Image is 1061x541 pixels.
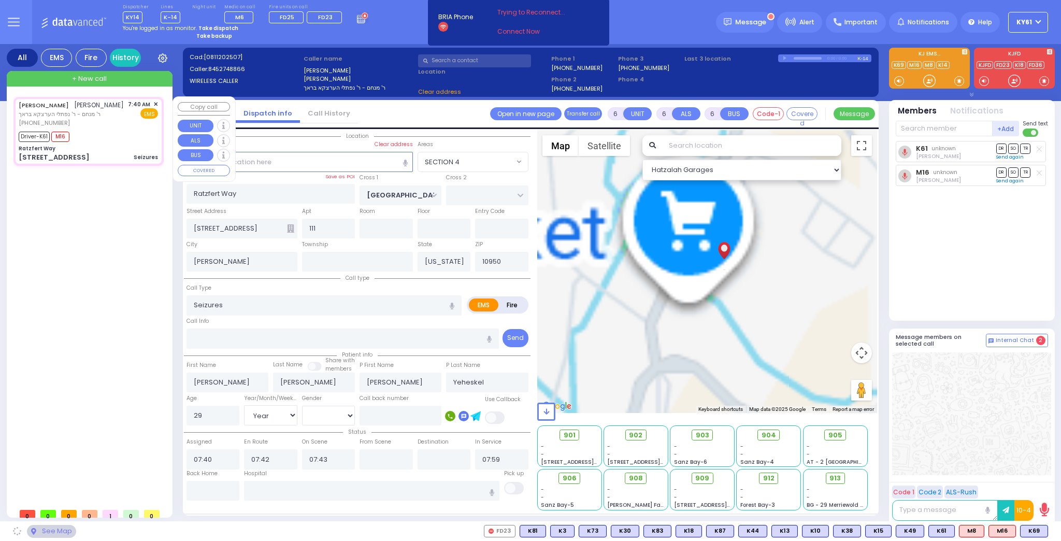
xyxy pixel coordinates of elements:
[244,438,268,446] label: En Route
[235,13,244,21] span: M6
[446,361,480,369] label: P Last Name
[41,16,110,29] img: Logo
[959,525,984,537] div: ALS KJ
[190,65,300,74] label: Caller:
[740,493,743,501] span: -
[190,53,300,62] label: Cad:
[325,173,355,180] label: Save as POI
[187,469,218,478] label: Back Home
[802,525,829,537] div: K10
[923,61,935,69] a: M8
[178,120,213,132] button: UNIT
[244,481,499,501] input: Search hospital
[607,450,610,458] span: -
[161,11,180,23] span: K-14
[936,61,950,69] a: K14
[807,443,810,450] span: -
[61,510,77,518] span: 0
[674,501,772,509] span: [STREET_ADDRESS][PERSON_NAME]
[974,51,1055,59] label: KJFD
[498,298,527,311] label: Fire
[807,486,810,493] span: -
[244,469,267,478] label: Hospital
[740,458,774,466] span: Sanz Bay-4
[72,74,107,84] span: + New call
[540,400,574,413] a: Open this area in Google Maps (opens a new window)
[1008,167,1019,177] span: SO
[623,107,652,120] button: UNIT
[153,100,158,109] span: ✕
[503,329,528,347] button: Send
[607,443,610,450] span: -
[988,525,1016,537] div: M16
[489,529,494,534] img: red-radio-icon.svg
[469,298,499,311] label: EMS
[908,18,949,27] span: Notifications
[187,317,209,325] label: Call Info
[916,145,928,152] a: K61
[564,430,576,440] span: 901
[19,145,55,152] div: Ratzfert Way
[1020,144,1030,153] span: TR
[541,458,639,466] span: [STREET_ADDRESS][PERSON_NAME]
[82,510,97,518] span: 0
[204,53,242,61] span: [0811202507]
[187,284,211,292] label: Call Type
[541,501,574,509] span: Sanz Bay-5
[807,458,883,466] span: AT - 2 [GEOGRAPHIC_DATA]
[318,13,333,21] span: FD23
[753,107,784,120] button: Code-1
[676,525,702,537] div: K18
[497,27,579,36] a: Connect Now
[178,149,213,162] button: BUS
[123,11,142,23] span: KY14
[140,108,158,119] span: EMS
[302,240,328,249] label: Township
[834,107,875,120] button: Message
[550,525,575,537] div: BLS
[287,224,294,233] span: Other building occupants
[520,525,546,537] div: BLS
[1008,12,1048,33] button: KY61
[187,394,197,403] label: Age
[988,525,1016,537] div: ALS
[110,49,141,67] a: History
[933,168,957,176] span: unknown
[196,32,232,40] strong: Take backup
[325,365,352,373] span: members
[672,107,700,120] button: ALS
[851,135,872,156] button: Toggle fullscreen view
[542,135,579,156] button: Show street map
[833,525,861,537] div: K38
[187,152,413,172] input: Search location here
[889,51,970,59] label: KJ EMS...
[629,473,643,483] span: 908
[916,168,929,176] a: M16
[51,132,69,142] span: M16
[280,13,294,21] span: FD25
[490,107,562,120] a: Open in new page
[674,458,707,466] span: Sanz Bay-6
[786,107,818,120] button: Covered
[187,207,226,216] label: Street Address
[1023,127,1039,138] label: Turn off text
[541,486,544,493] span: -
[676,525,702,537] div: BLS
[1020,525,1048,537] div: K69
[161,4,180,10] label: Lines
[304,54,414,63] label: Caller name
[224,4,257,10] label: Medic on call
[996,178,1024,184] a: Send again
[484,525,515,537] div: FD23
[1013,61,1026,69] a: K18
[607,458,705,466] span: [STREET_ADDRESS][PERSON_NAME]
[123,510,139,518] span: 0
[996,337,1034,344] span: Internal Chat
[607,486,610,493] span: -
[178,134,213,147] button: ALS
[674,493,677,501] span: -
[706,525,734,537] div: BLS
[360,361,394,369] label: P First Name
[579,135,630,156] button: Show satellite imagery
[807,501,865,509] span: BG - 29 Merriewold S.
